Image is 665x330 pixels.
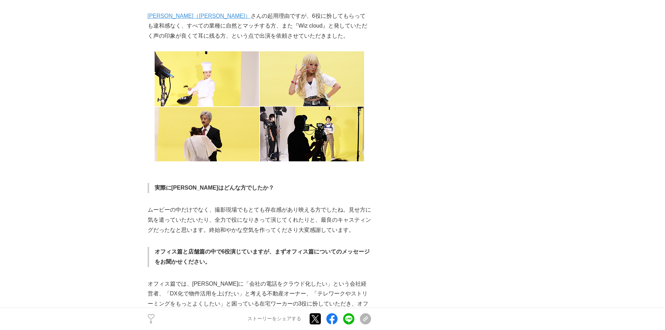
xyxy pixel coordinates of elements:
[148,321,155,324] p: 0
[247,316,301,322] p: ストーリーをシェアする
[148,13,251,19] a: [PERSON_NAME]（[PERSON_NAME]）
[155,249,370,265] strong: オフィス篇と店舗篇の中で6役演じていますが、まずオフィス篇についてのメッセージをお聞かせください。
[148,11,371,41] p: さんの起用理由ですが、6役に扮してもらっても違和感なく、すべての業種に自然とマッチする方、また『Wiz cloud』と発していただく声の印象が良くて耳に残る方、という点で出演を依頼させていただき...
[148,205,371,235] p: ムービーの中だけでなく、撮影現場でもとても存在感があり映える方でしたね。見せ方に気を遣っていただいたり、全力で役になりきって演じてくれたりと、最良のキャスティングだったなと思います。終始和やかな...
[148,279,371,319] p: オフィス篇では、[PERSON_NAME]に「会社の電話をクラウド化したい」という会社経営者、「DX化で物件活用を上げたい」と考える不動産オーナー、「テレワークやストリーミングをもっとよくしたい...
[155,185,274,191] strong: 実際に[PERSON_NAME]はどんな方でしたか？
[155,51,364,161] img: CMoffshot.png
